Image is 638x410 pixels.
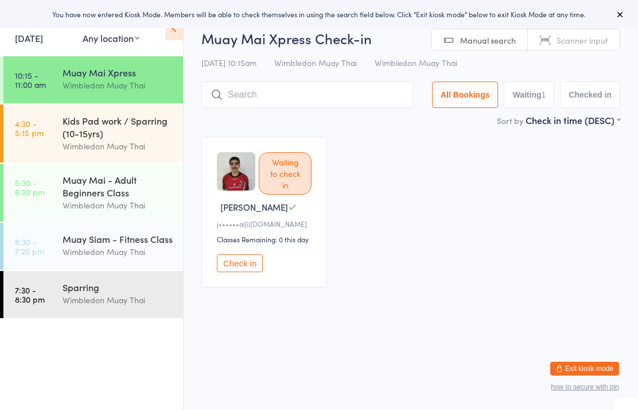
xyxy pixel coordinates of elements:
[432,82,499,108] button: All Bookings
[560,82,620,108] button: Checked in
[497,115,523,126] label: Sort by
[3,105,183,163] a: 4:30 -5:15 pmKids Pad work / Sparring (10-15yrs)Wimbledon Muay Thai
[63,233,173,245] div: Muay Siam - Fitness Class
[259,152,312,195] div: Waiting to check in
[550,362,619,376] button: Exit kiosk mode
[15,178,45,196] time: 5:30 - 6:20 pm
[217,152,255,191] img: image1655101562.png
[504,82,554,108] button: Waiting1
[542,90,546,99] div: 1
[3,223,183,270] a: 6:30 -7:20 pmMuay Siam - Fitness ClassWimbledon Muay Thai
[63,79,173,92] div: Wimbledon Muay Thai
[201,82,413,108] input: Search
[217,219,315,229] div: j••••••
[15,32,43,44] a: [DATE]
[375,57,457,68] span: Wimbledon Muay Thai
[217,234,315,244] div: Classes Remaining: 0 this day
[274,57,357,68] span: Wimbledon Muay Thai
[220,201,288,213] span: [PERSON_NAME]
[18,9,620,19] div: You have now entered Kiosk Mode. Members will be able to check themselves in using the search fie...
[551,383,619,391] button: how to secure with pin
[63,199,173,212] div: Wimbledon Muay Thai
[201,57,256,68] span: [DATE] 10:15am
[3,271,183,318] a: 7:30 -8:30 pmSparringWimbledon Muay Thai
[3,56,183,103] a: 10:15 -11:00 amMuay Mai XpressWimbledon Muay Thai
[15,119,44,137] time: 4:30 - 5:15 pm
[3,164,183,222] a: 5:30 -6:20 pmMuay Mai - Adult Beginners ClassWimbledon Muay Thai
[557,34,608,46] span: Scanner input
[63,66,173,79] div: Muay Mai Xpress
[15,237,44,256] time: 6:30 - 7:20 pm
[83,32,139,44] div: Any location
[217,254,263,272] button: Check in
[63,114,173,140] div: Kids Pad work / Sparring (10-15yrs)
[460,34,516,46] span: Manual search
[526,114,620,126] div: Check in time (DESC)
[63,281,173,293] div: Sparring
[15,285,45,304] time: 7:30 - 8:30 pm
[63,293,173,307] div: Wimbledon Muay Thai
[63,245,173,258] div: Wimbledon Muay Thai
[201,29,620,48] h2: Muay Mai Xpress Check-in
[15,71,46,89] time: 10:15 - 11:00 am
[63,140,173,153] div: Wimbledon Muay Thai
[63,173,173,199] div: Muay Mai - Adult Beginners Class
